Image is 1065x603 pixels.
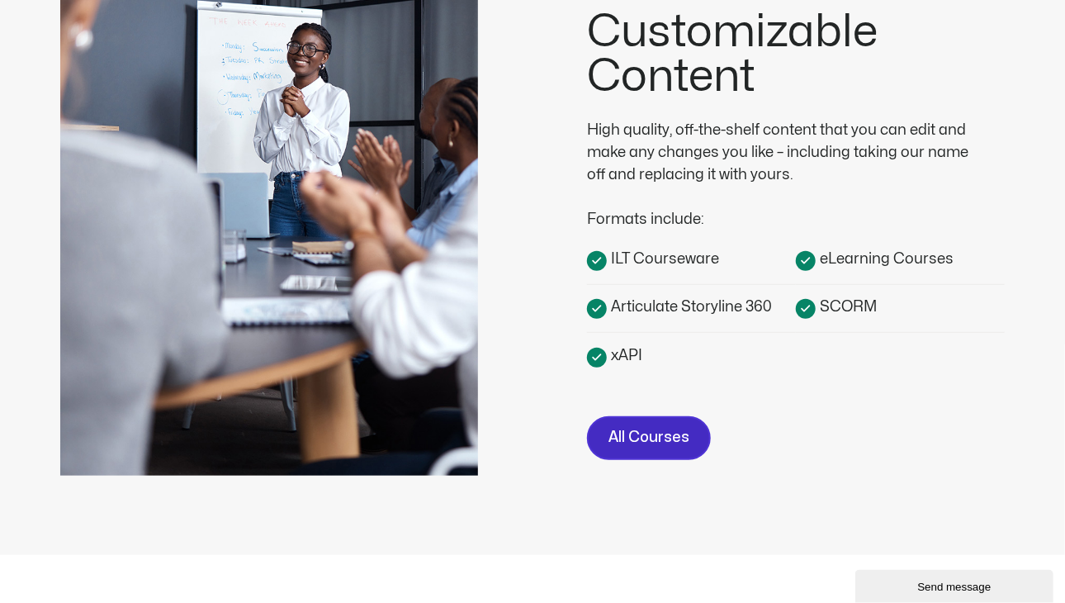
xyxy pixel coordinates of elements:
[855,567,1057,603] iframe: chat widget
[607,296,772,318] span: Articulate Storyline 360
[587,247,796,271] a: ILT Courseware
[816,248,954,270] span: eLearning Courses
[587,295,796,319] a: Articulate Storyline 360
[587,186,983,230] div: Formats include:
[607,248,719,270] span: ILT Courseware
[816,296,877,318] span: SCORM
[608,426,689,450] span: All Courses
[587,119,983,186] div: High quality, off-the-shelf content that you can edit and make any changes you like – including t...
[587,416,711,460] a: All Courses
[587,10,1005,99] h2: Customizable Content
[607,344,642,367] span: xAPI
[796,295,1005,319] a: SCORM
